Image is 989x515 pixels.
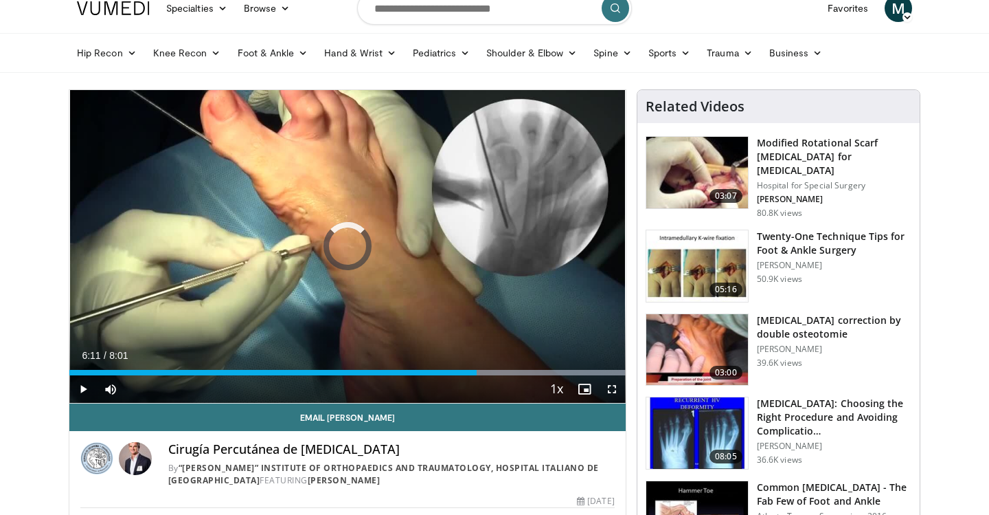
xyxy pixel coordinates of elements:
[698,39,761,67] a: Trauma
[168,462,615,487] div: By FEATURING
[646,314,748,386] img: 294729_0000_1.png.150x105_q85_crop-smart_upscale.jpg
[405,39,478,67] a: Pediatrics
[757,260,911,271] p: [PERSON_NAME]
[757,358,802,369] p: 39.6K views
[757,481,911,508] h3: Common [MEDICAL_DATA] - The Fab Few of Foot and Ankle
[709,189,742,203] span: 03:07
[646,397,911,470] a: 08:05 [MEDICAL_DATA]: Choosing the Right Procedure and Avoiding Complicatio… [PERSON_NAME] 36.6K ...
[757,344,911,355] p: [PERSON_NAME]
[709,366,742,380] span: 03:00
[757,208,802,219] p: 80.8K views
[104,350,106,361] span: /
[757,454,802,465] p: 36.6K views
[646,314,911,386] a: 03:00 [MEDICAL_DATA] correction by double osteotomie [PERSON_NAME] 39.6K views
[69,90,626,404] video-js: Video Player
[640,39,699,67] a: Sports
[577,495,614,507] div: [DATE]
[145,39,229,67] a: Knee Recon
[757,230,911,257] h3: Twenty-One Technique Tips for Foot & Ankle Surgery
[69,404,626,431] a: Email [PERSON_NAME]
[97,375,124,403] button: Mute
[69,39,145,67] a: Hip Recon
[757,194,911,205] p: [PERSON_NAME]
[109,350,128,361] span: 8:01
[478,39,585,67] a: Shoulder & Elbow
[757,397,911,438] h3: [MEDICAL_DATA]: Choosing the Right Procedure and Avoiding Complicatio…
[757,314,911,341] h3: [MEDICAL_DATA] correction by double osteotomie
[646,98,744,115] h4: Related Videos
[69,370,626,375] div: Progress Bar
[757,441,911,452] p: [PERSON_NAME]
[77,1,150,15] img: VuMedi Logo
[709,283,742,296] span: 05:16
[585,39,639,67] a: Spine
[168,462,599,486] a: “[PERSON_NAME]” Institute of Orthopaedics and Traumatology, Hospital Italiano de [GEOGRAPHIC_DATA]
[598,375,626,403] button: Fullscreen
[316,39,405,67] a: Hand & Wrist
[709,450,742,463] span: 08:05
[646,136,911,219] a: 03:07 Modified Rotational Scarf [MEDICAL_DATA] for [MEDICAL_DATA] Hospital for Special Surgery [P...
[646,397,748,469] img: 3c75a04a-ad21-4ad9-966a-c963a6420fc5.150x105_q85_crop-smart_upscale.jpg
[168,442,615,457] h4: Cirugía Percutánea de [MEDICAL_DATA]
[646,137,748,208] img: Scarf_Osteotomy_100005158_3.jpg.150x105_q85_crop-smart_upscale.jpg
[69,375,97,403] button: Play
[543,375,571,403] button: Playback Rate
[757,274,802,285] p: 50.9K views
[646,230,911,303] a: 05:16 Twenty-One Technique Tips for Foot & Ankle Surgery [PERSON_NAME] 50.9K views
[761,39,831,67] a: Business
[119,442,152,475] img: Avatar
[757,136,911,177] h3: Modified Rotational Scarf [MEDICAL_DATA] for [MEDICAL_DATA]
[80,442,113,475] img: “Carlos E. Ottolenghi” Institute of Orthopaedics and Traumatology, Hospital Italiano de Buenos Aires
[229,39,317,67] a: Foot & Ankle
[82,350,100,361] span: 6:11
[757,180,911,191] p: Hospital for Special Surgery
[646,230,748,302] img: 6702e58c-22b3-47ce-9497-b1c0ae175c4c.150x105_q85_crop-smart_upscale.jpg
[308,474,380,486] a: [PERSON_NAME]
[571,375,598,403] button: Enable picture-in-picture mode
